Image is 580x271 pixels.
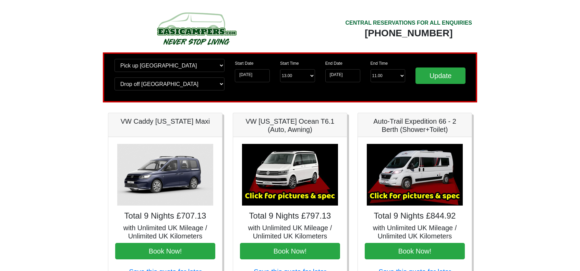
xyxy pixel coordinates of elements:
img: campers-checkout-logo.png [131,10,262,47]
h5: with Unlimited UK Mileage / Unlimited UK Kilometers [240,224,340,240]
label: Start Time [280,60,299,66]
h4: Total 9 Nights £707.13 [115,211,215,221]
label: End Date [325,60,342,66]
input: Update [415,67,466,84]
img: VW California Ocean T6.1 (Auto, Awning) [242,144,338,206]
img: VW Caddy California Maxi [117,144,213,206]
input: Start Date [235,69,270,82]
button: Book Now! [115,243,215,259]
h5: VW [US_STATE] Ocean T6.1 (Auto, Awning) [240,117,340,134]
div: [PHONE_NUMBER] [345,27,472,39]
input: Return Date [325,69,360,82]
h5: VW Caddy [US_STATE] Maxi [115,117,215,125]
h4: Total 9 Nights £844.92 [365,211,465,221]
h5: Auto-Trail Expedition 66 - 2 Berth (Shower+Toilet) [365,117,465,134]
button: Book Now! [240,243,340,259]
img: Auto-Trail Expedition 66 - 2 Berth (Shower+Toilet) [367,144,463,206]
button: Book Now! [365,243,465,259]
h5: with Unlimited UK Mileage / Unlimited UK Kilometers [115,224,215,240]
h4: Total 9 Nights £797.13 [240,211,340,221]
label: Start Date [235,60,253,66]
h5: with Unlimited UK Mileage / Unlimited UK Kilometers [365,224,465,240]
div: CENTRAL RESERVATIONS FOR ALL ENQUIRIES [345,19,472,27]
label: End Time [371,60,388,66]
